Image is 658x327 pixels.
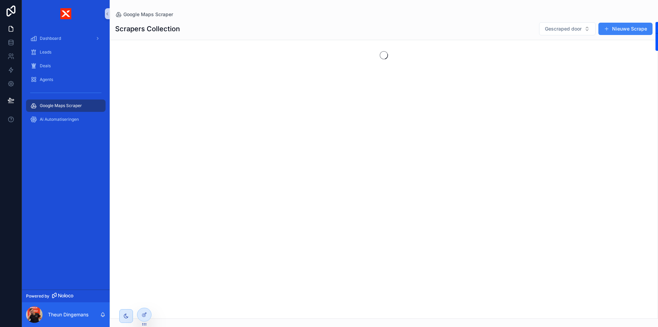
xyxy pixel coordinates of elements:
[115,24,180,34] h1: Scrapers Collection
[22,27,110,135] div: scrollable content
[40,103,82,108] span: Google Maps Scraper
[40,63,51,69] span: Deals
[115,11,173,18] a: Google Maps Scraper
[26,293,49,299] span: Powered by
[40,77,53,82] span: Agents
[60,8,71,19] img: App logo
[598,23,653,35] button: Nieuwe Scrape
[26,46,106,58] a: Leads
[26,100,106,112] a: Google Maps Scraper
[40,117,79,122] span: Ai Automatiseringen
[48,311,88,318] p: Theun Dingemans
[26,60,106,72] a: Deals
[22,290,110,302] a: Powered by
[26,113,106,126] a: Ai Automatiseringen
[26,32,106,45] a: Dashboard
[26,73,106,86] a: Agents
[123,11,173,18] span: Google Maps Scraper
[545,25,582,32] span: Gescraped door
[539,22,596,35] button: Select Button
[40,36,61,41] span: Dashboard
[40,49,51,55] span: Leads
